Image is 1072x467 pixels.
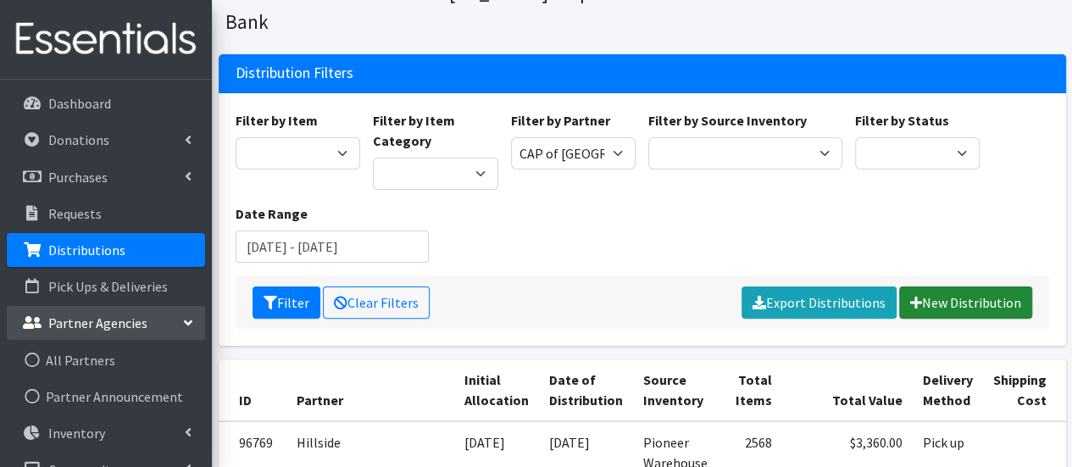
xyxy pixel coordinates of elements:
th: Source Inventory [633,359,718,421]
input: January 1, 2011 - December 31, 2011 [236,231,430,263]
th: Partner [286,359,454,421]
th: Shipping Cost [983,359,1057,421]
a: Donations [7,123,205,157]
th: ID [219,359,286,421]
label: Filter by Partner [511,110,610,131]
label: Filter by Source Inventory [648,110,807,131]
label: Date Range [236,203,308,224]
a: All Partners [7,343,205,377]
a: Dashboard [7,86,205,120]
a: Partner Agencies [7,306,205,340]
label: Filter by Item Category [373,110,498,151]
a: Clear Filters [323,286,430,319]
label: Filter by Status [855,110,949,131]
p: Pick Ups & Deliveries [48,278,168,295]
a: Purchases [7,160,205,194]
p: Inventory [48,425,105,442]
a: Partner Announcement [7,380,205,414]
th: Total Value [782,359,913,421]
label: Filter by Item [236,110,318,131]
th: Total Items [718,359,782,421]
p: Partner Agencies [48,314,147,331]
button: Filter [253,286,320,319]
a: Export Distributions [742,286,897,319]
p: Donations [48,131,109,148]
a: Inventory [7,416,205,450]
h3: Distribution Filters [236,64,353,82]
a: New Distribution [899,286,1032,319]
th: Date of Distribution [539,359,633,421]
p: Purchases [48,169,108,186]
th: Delivery Method [913,359,983,421]
p: Requests [48,205,102,222]
p: Distributions [48,242,125,259]
th: Initial Allocation [454,359,539,421]
a: Distributions [7,233,205,267]
img: HumanEssentials [7,11,205,68]
a: Requests [7,197,205,231]
p: Dashboard [48,95,111,112]
a: Pick Ups & Deliveries [7,270,205,303]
